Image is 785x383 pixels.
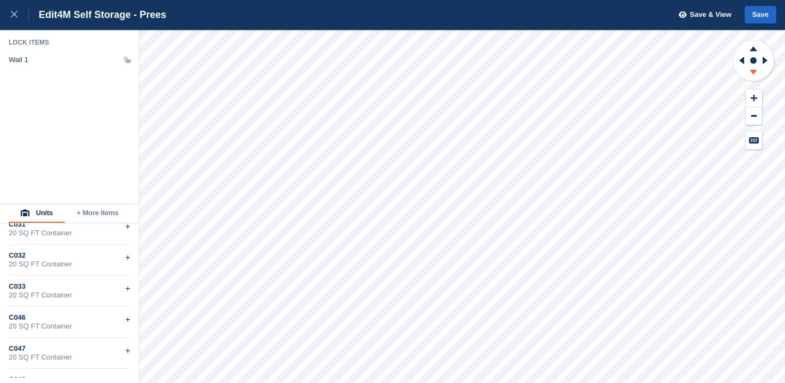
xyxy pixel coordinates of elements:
div: 20 SQ FT Container [9,353,130,362]
div: Edit 4M Self Storage - Prees [29,8,166,21]
div: C046 [9,313,130,322]
div: C047 [9,344,130,353]
button: Units [9,204,65,223]
div: C032 [9,251,130,260]
div: Wall 1 [9,56,28,64]
div: + [125,313,130,326]
div: C03320 SQ FT Container+ [9,276,130,307]
div: Lock Items [9,38,131,47]
button: + More Items [65,204,130,223]
button: Save & View [673,6,732,24]
div: C03220 SQ FT Container+ [9,245,130,276]
button: Zoom In [746,89,762,107]
div: C04720 SQ FT Container+ [9,338,130,369]
span: Save & View [690,9,731,20]
div: 20 SQ FT Container [9,291,130,300]
div: C03120 SQ FT Container+ [9,214,130,245]
div: 20 SQ FT Container [9,229,130,238]
div: C04620 SQ FT Container+ [9,307,130,338]
div: 20 SQ FT Container [9,260,130,269]
div: + [125,282,130,295]
button: Keyboard Shortcuts [746,131,762,149]
div: + [125,251,130,264]
div: C033 [9,282,130,291]
div: C031 [9,220,130,229]
div: + [125,344,130,357]
button: Zoom Out [746,107,762,125]
button: Save [745,6,776,24]
div: 20 SQ FT Container [9,322,130,331]
div: + [125,220,130,233]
